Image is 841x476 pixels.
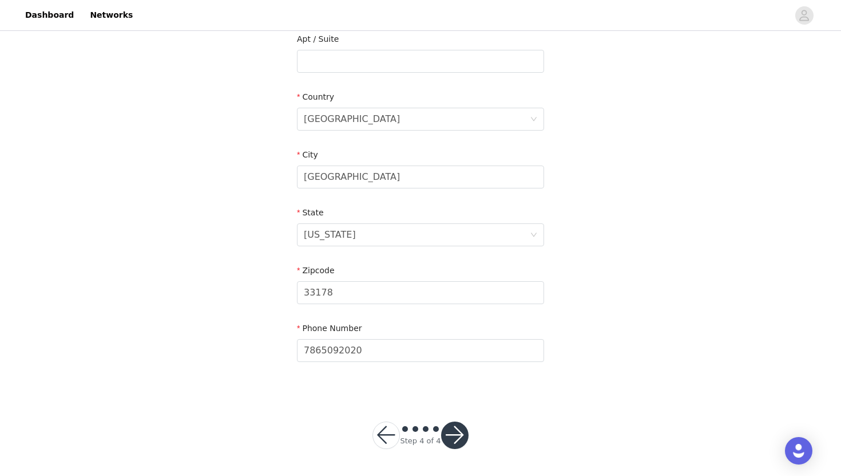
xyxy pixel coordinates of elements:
[297,150,318,159] label: City
[530,231,537,239] i: icon: down
[530,116,537,124] i: icon: down
[18,2,81,28] a: Dashboard
[297,92,334,101] label: Country
[297,34,339,44] label: Apt / Suite
[785,437,812,465] div: Open Intercom Messenger
[400,435,441,447] div: Step 4 of 4
[304,108,400,130] div: United States
[297,208,324,217] label: State
[799,6,810,25] div: avatar
[304,224,356,246] div: Florida
[83,2,140,28] a: Networks
[297,324,362,333] label: Phone Number
[297,266,335,275] label: Zipcode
